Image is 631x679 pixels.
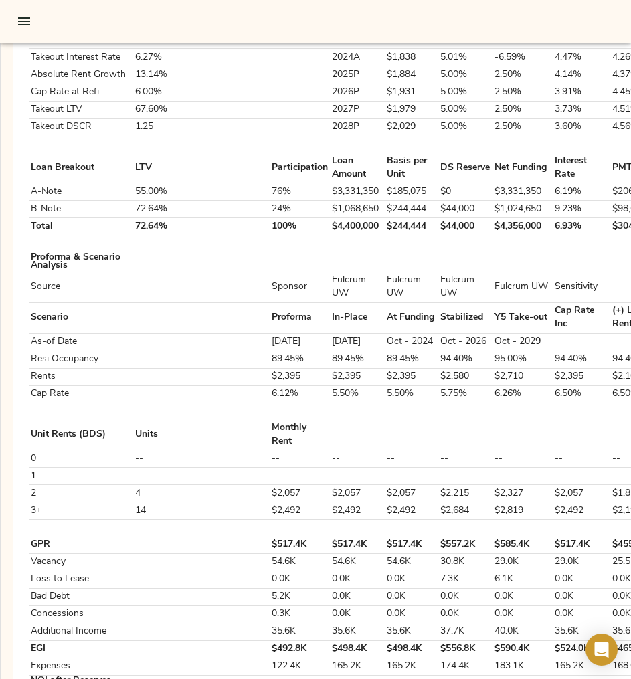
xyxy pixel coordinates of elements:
td: Source [29,272,133,302]
td: 5.00% [438,101,493,118]
td: $517.4K [553,537,610,554]
td: 40.0K [493,623,553,640]
td: 54.6K [270,553,330,571]
td: Fulcrum UW [385,272,439,302]
td: 6.50% [553,385,610,403]
td: 0.0K [493,605,553,623]
td: $0 [438,183,493,201]
td: 2.50% [493,66,553,84]
td: $44,000 [438,201,493,218]
td: Total [29,218,133,235]
td: $517.4K [385,537,439,554]
td: $244,444 [385,218,439,235]
td: Interest Rate [553,153,610,183]
td: 72.64% [133,201,270,218]
td: 7.3K [438,571,493,588]
td: Fulcrum UW [330,272,385,302]
td: $2,492 [553,502,610,520]
td: 122.4K [270,658,330,675]
td: $44,000 [438,218,493,235]
td: 2027P [330,101,385,118]
td: Fulcrum UW [493,272,553,302]
td: 2.50% [493,118,553,136]
td: 2.50% [493,101,553,118]
td: Proforma [270,302,330,333]
td: 0.0K [493,588,553,605]
td: LTV [133,153,270,183]
td: $2,395 [553,368,610,385]
td: 2025P [330,66,385,84]
td: Unit Rents (BDS) [29,419,133,450]
td: $585.4K [493,537,553,554]
td: $3,331,350 [493,183,553,201]
td: Oct - 2024 [385,333,439,351]
td: $556.8K [438,640,493,658]
td: Cap Rate Inc [553,302,610,333]
td: $590.4K [493,640,553,658]
td: $517.4K [270,537,330,554]
td: 4.47% [553,49,610,66]
td: -- [330,450,385,468]
td: 165.2K [330,658,385,675]
td: $2,395 [270,368,330,385]
td: $1,931 [385,84,439,101]
td: 4.14% [553,66,610,84]
td: 89.45% [330,351,385,368]
td: Net Funding [493,153,553,183]
td: 0.0K [330,588,385,605]
td: Takeout LTV [29,101,133,118]
td: Vacancy [29,553,133,571]
td: 3+ [29,502,133,520]
td: 4 [133,485,270,502]
td: $1,979 [385,101,439,118]
td: $2,215 [438,485,493,502]
td: 6.12% [270,385,330,403]
td: 2 [29,485,133,502]
td: 165.2K [385,658,439,675]
td: 6.26% [493,385,553,403]
td: Oct - 2029 [493,333,553,351]
td: Cap Rate at Refi [29,84,133,101]
td: $1,838 [385,49,439,66]
td: 100% [270,218,330,235]
td: $2,057 [270,485,330,502]
td: 35.6K [270,623,330,640]
td: $2,057 [553,485,610,502]
td: 89.45% [385,351,439,368]
td: 35.6K [330,623,385,640]
td: GPR [29,537,133,554]
td: 95.00% [493,351,553,368]
td: $517.4K [330,537,385,554]
td: Proforma & Scenario Analysis [29,252,133,272]
td: $2,684 [438,502,493,520]
div: Open Intercom Messenger [585,634,618,666]
td: 0.0K [330,571,385,588]
td: As-of Date [29,333,133,351]
td: 2026P [330,84,385,101]
td: 14 [133,502,270,520]
td: 29.0K [553,553,610,571]
td: [DATE] [330,333,385,351]
td: $185,075 [385,183,439,201]
td: Absolute Rent Growth [29,66,133,84]
td: Concessions [29,605,133,623]
td: 54.6K [330,553,385,571]
td: $524.0K [553,640,610,658]
td: Additional Income [29,623,133,640]
td: 3.91% [553,84,610,101]
td: 0.0K [553,571,610,588]
td: Basis per Unit [385,153,439,183]
td: 174.4K [438,658,493,675]
td: Loss to Lease [29,571,133,588]
td: -- [330,468,385,485]
td: Monthly Rent [270,419,330,450]
td: 5.00% [438,66,493,84]
td: $3,331,350 [330,183,385,201]
td: 13.14% [133,66,270,84]
td: Y5 Take-out [493,302,553,333]
td: $2,029 [385,118,439,136]
td: 6.1K [493,571,553,588]
td: $498.4K [385,640,439,658]
td: $2,057 [385,485,439,502]
td: 0.0K [270,571,330,588]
